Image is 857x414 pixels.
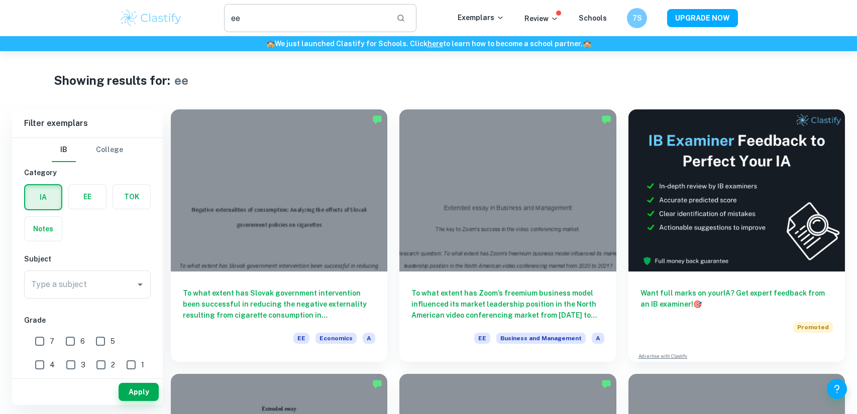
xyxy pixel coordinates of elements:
h6: Subject [24,253,151,264]
a: Want full marks on yourIA? Get expert feedback from an IB examiner!PromotedAdvertise with Clastify [628,109,845,362]
img: Marked [601,379,611,389]
a: here [427,40,443,48]
span: A [592,333,604,344]
button: 7S [627,8,647,28]
button: Notes [25,217,62,241]
span: EE [474,333,490,344]
span: Promoted [793,322,833,333]
span: Economics [315,333,357,344]
a: Advertise with Clastify [638,353,687,360]
h1: ee [174,71,188,89]
input: Search for any exemplars... [224,4,388,32]
button: IA [25,185,61,209]
h1: Showing results for: [54,71,170,89]
span: EE [293,333,309,344]
h6: To what extent has Zoom’s freemium business model influenced its market leadership position in th... [411,288,604,321]
span: Business and Management [496,333,586,344]
p: Exemplars [458,12,504,23]
button: UPGRADE NOW [667,9,738,27]
span: 5 [111,336,115,347]
button: Open [133,278,147,292]
a: To what extent has Slovak government intervention been successful in reducing the negative extern... [171,109,387,362]
span: 2 [111,359,115,370]
p: Review [524,13,559,24]
h6: Category [24,167,151,178]
img: Marked [372,379,382,389]
button: TOK [113,185,150,209]
a: Schools [579,14,607,22]
button: College [96,138,123,162]
span: 4 [50,359,55,370]
button: IB [52,138,76,162]
span: A [363,333,375,344]
h6: Want full marks on your IA ? Get expert feedback from an IB examiner! [640,288,833,310]
span: 3 [81,359,85,370]
span: 7 [50,336,54,347]
span: 🏫 [266,40,275,48]
h6: We just launched Clastify for Schools. Click to learn how to become a school partner. [2,38,855,49]
span: 🏫 [583,40,591,48]
button: Help and Feedback [827,379,847,399]
img: Marked [601,114,611,124]
button: Apply [119,383,159,401]
span: 1 [141,359,144,370]
img: Thumbnail [628,109,845,271]
div: Filter type choice [52,138,123,162]
h6: 7S [631,13,643,24]
span: 6 [80,336,85,347]
h6: Filter exemplars [12,109,163,137]
a: To what extent has Zoom’s freemium business model influenced its market leadership position in th... [399,109,616,362]
h6: Grade [24,315,151,326]
span: 🎯 [693,300,702,308]
h6: To what extent has Slovak government intervention been successful in reducing the negative extern... [183,288,375,321]
img: Marked [372,114,382,124]
button: EE [69,185,106,209]
img: Clastify logo [119,8,183,28]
